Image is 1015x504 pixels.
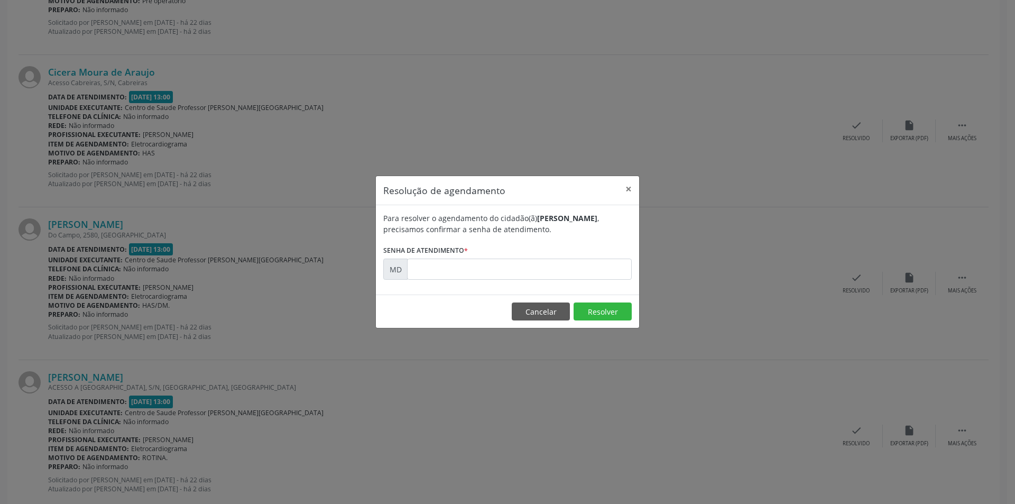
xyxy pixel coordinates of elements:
[512,303,570,320] button: Cancelar
[383,184,505,197] h5: Resolução de agendamento
[618,176,639,202] button: Close
[383,213,632,235] div: Para resolver o agendamento do cidadão(ã) , precisamos confirmar a senha de atendimento.
[537,213,597,223] b: [PERSON_NAME]
[383,242,468,259] label: Senha de atendimento
[383,259,408,280] div: MD
[574,303,632,320] button: Resolver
